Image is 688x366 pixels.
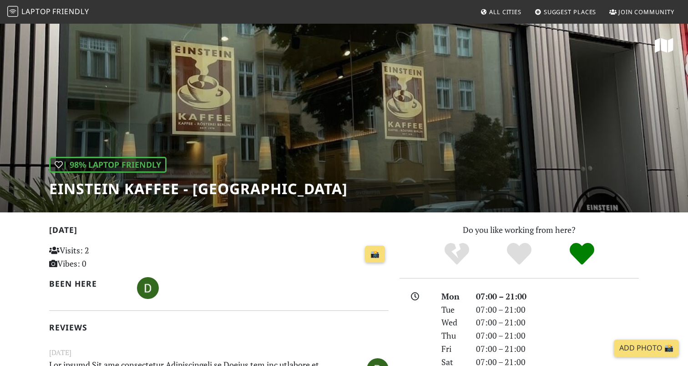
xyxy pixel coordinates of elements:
[614,340,679,357] a: Add Photo 📸
[470,329,644,342] div: 07:00 – 21:00
[49,180,348,197] h1: Einstein Kaffee - [GEOGRAPHIC_DATA]
[544,8,597,16] span: Suggest Places
[44,347,394,358] small: [DATE]
[52,6,89,16] span: Friendly
[618,8,674,16] span: Join Community
[551,242,613,267] div: Definitely!
[425,242,488,267] div: No
[49,279,126,289] h2: Been here
[7,4,89,20] a: LaptopFriendly LaptopFriendly
[606,4,678,20] a: Join Community
[49,225,389,238] h2: [DATE]
[49,244,155,270] p: Visits: 2 Vibes: 0
[436,342,470,356] div: Fri
[436,303,470,316] div: Tue
[436,290,470,303] div: Mon
[365,246,385,263] a: 📸
[476,4,525,20] a: All Cities
[470,303,644,316] div: 07:00 – 21:00
[470,342,644,356] div: 07:00 – 21:00
[49,323,389,332] h2: Reviews
[531,4,600,20] a: Suggest Places
[489,8,521,16] span: All Cities
[436,316,470,329] div: Wed
[7,6,18,17] img: LaptopFriendly
[488,242,551,267] div: Yes
[436,329,470,342] div: Thu
[470,316,644,329] div: 07:00 – 21:00
[21,6,51,16] span: Laptop
[470,290,644,303] div: 07:00 – 21:00
[137,282,159,293] span: Derjocker1245
[49,157,167,173] div: | 98% Laptop Friendly
[400,223,639,237] p: Do you like working from here?
[137,277,159,299] img: 6703-derjocker1245.jpg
